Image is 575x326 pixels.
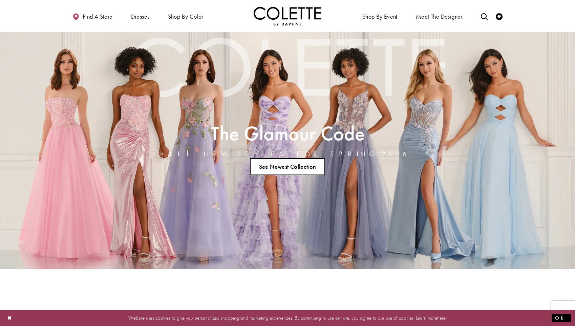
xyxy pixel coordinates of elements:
button: Submit Dialog [552,314,571,322]
span: Dresses [131,13,150,20]
p: Website uses cookies to give you personalized shopping and marketing experiences. By continuing t... [49,313,526,323]
ul: Slider Links [166,156,409,178]
h4: ALL NEW STYLES FOR SPRING 2026 [168,150,407,158]
a: Toggle search [479,7,489,25]
a: Find a store [71,7,114,25]
span: Find a store [83,13,113,20]
span: Shop by color [166,7,205,25]
a: Check Wishlist [494,7,504,25]
a: See Newest Collection The Glamour Code ALL NEW STYLES FOR SPRING 2026 [250,158,325,175]
span: Shop By Event [361,7,399,25]
h2: The Glamour Code [168,124,407,143]
a: Meet the designer [414,7,464,25]
span: Meet the designer [416,13,463,20]
span: Shop by color [168,13,204,20]
img: Colette by Daphne [254,7,321,25]
a: Visit Home Page [254,7,321,25]
span: Shop By Event [362,13,398,20]
button: Close Dialog [4,312,16,324]
span: Dresses [129,7,151,25]
a: here [437,314,446,321]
